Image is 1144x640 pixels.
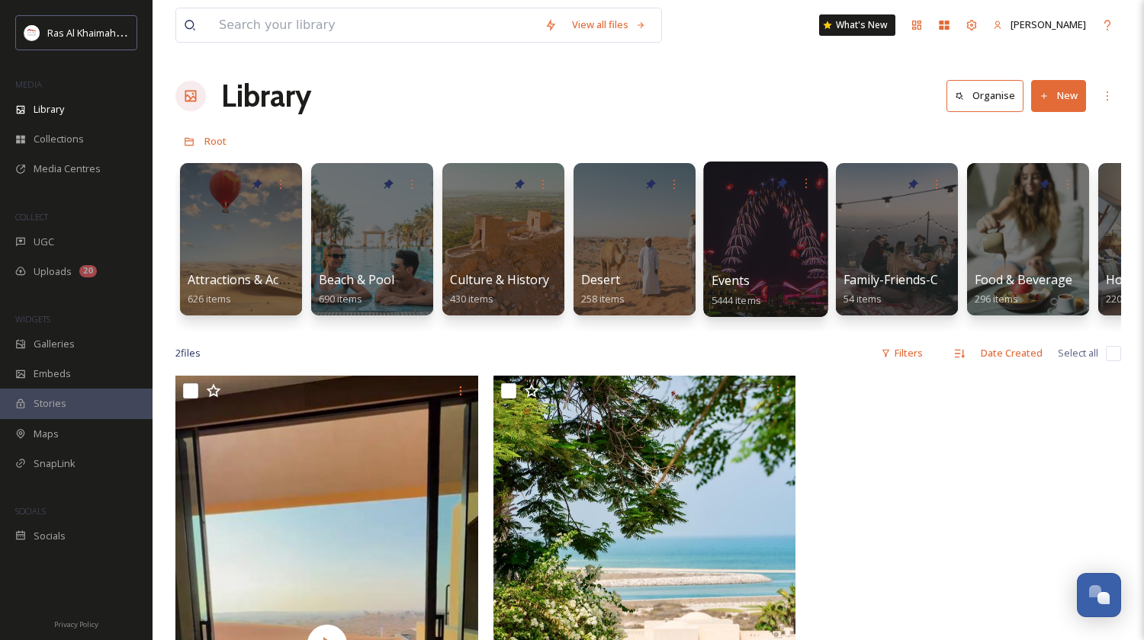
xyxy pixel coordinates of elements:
[34,396,66,411] span: Stories
[873,338,930,368] div: Filters
[973,338,1050,368] div: Date Created
[15,211,48,222] span: COLLECT
[34,162,101,176] span: Media Centres
[319,292,362,306] span: 690 items
[564,10,654,40] a: View all files
[15,505,46,517] span: SOCIALS
[204,132,227,150] a: Root
[712,274,761,307] a: Events5444 items
[34,132,84,146] span: Collections
[47,25,263,40] span: Ras Al Khaimah Tourism Development Authority
[819,14,895,36] a: What's New
[34,235,54,249] span: UGC
[188,292,231,306] span: 626 items
[15,78,42,90] span: MEDIA
[34,529,66,543] span: Socials
[34,102,64,117] span: Library
[450,273,549,306] a: Culture & History430 items
[319,273,394,306] a: Beach & Pool690 items
[1058,346,1098,360] span: Select all
[319,271,394,288] span: Beach & Pool
[712,293,761,306] span: 5444 items
[211,8,537,42] input: Search your library
[712,272,750,289] span: Events
[946,80,1023,111] button: Organise
[450,292,493,306] span: 430 items
[1031,80,1086,111] button: New
[581,292,625,306] span: 258 items
[450,271,549,288] span: Culture & History
[34,264,72,279] span: Uploads
[581,273,625,306] a: Desert258 items
[1077,573,1121,617] button: Open Chat
[844,292,882,306] span: 54 items
[581,271,620,288] span: Desert
[985,10,1094,40] a: [PERSON_NAME]
[54,619,98,629] span: Privacy Policy
[79,265,97,277] div: 20
[975,273,1072,306] a: Food & Beverage296 items
[975,292,1018,306] span: 296 items
[975,271,1072,288] span: Food & Beverage
[188,271,316,288] span: Attractions & Activities
[34,456,76,471] span: SnapLink
[1011,18,1086,31] span: [PERSON_NAME]
[844,273,1001,306] a: Family-Friends-Couple-Solo54 items
[34,366,71,381] span: Embeds
[188,273,316,306] a: Attractions & Activities626 items
[34,337,75,351] span: Galleries
[24,25,40,40] img: Logo_RAKTDA_RGB-01.png
[15,313,50,325] span: WIDGETS
[844,271,1001,288] span: Family-Friends-Couple-Solo
[1106,271,1143,288] span: Hotels
[54,614,98,632] a: Privacy Policy
[221,73,311,119] a: Library
[34,427,59,441] span: Maps
[204,134,227,148] span: Root
[175,346,201,360] span: 2 file s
